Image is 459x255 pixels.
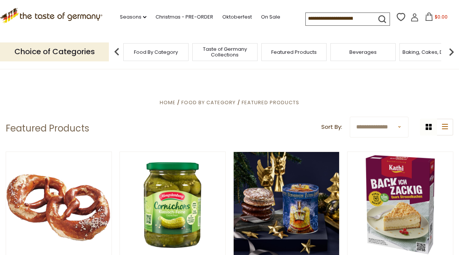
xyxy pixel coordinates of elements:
a: Taste of Germany Collections [195,46,255,58]
a: Food By Category [134,49,178,55]
span: $0.00 [435,14,448,20]
a: On Sale [261,13,280,21]
a: Oktoberfest [222,13,252,21]
img: previous arrow [109,44,124,59]
a: Featured Products [242,99,299,106]
h1: Featured Products [6,123,89,134]
a: Featured Products [271,49,317,55]
label: Sort By: [321,122,342,132]
img: next arrow [444,44,459,59]
a: Seasons [120,13,146,21]
button: $0.00 [420,13,453,24]
a: Food By Category [181,99,236,106]
a: Beverages [349,49,377,55]
a: Christmas - PRE-ORDER [156,13,213,21]
a: Home [160,99,176,106]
